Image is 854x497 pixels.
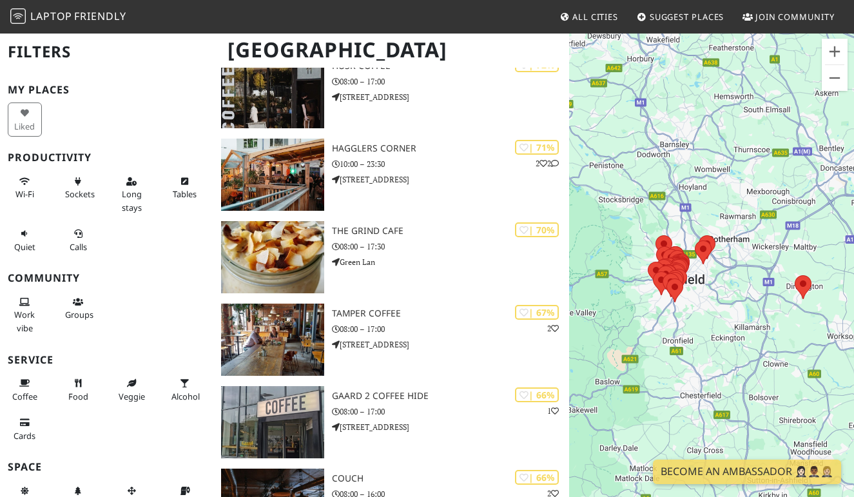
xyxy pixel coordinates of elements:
button: Cards [8,412,42,446]
div: | 67% [515,305,559,320]
p: [STREET_ADDRESS] [332,91,569,103]
img: The Grind Cafe [221,221,324,293]
h3: Hagglers Corner [332,143,569,154]
div: | 71% [515,140,559,155]
a: The Grind Cafe | 70% The Grind Cafe 08:00 – 17:30 Green Lan [213,221,569,293]
a: Gaard 2 Coffee Hide | 66% 1 Gaard 2 Coffee Hide 08:00 – 17:00 [STREET_ADDRESS] [213,386,569,458]
h3: Couch [332,473,569,484]
h3: Service [8,354,206,366]
button: Quiet [8,223,42,257]
p: 2 2 [536,157,559,170]
a: All Cities [554,5,623,28]
span: Credit cards [14,430,35,442]
p: 10:00 – 23:30 [332,158,569,170]
p: 08:00 – 17:00 [332,323,569,335]
a: Tamper Coffee | 67% 2 Tamper Coffee 08:00 – 17:00 [STREET_ADDRESS] [213,304,569,376]
button: Groups [61,291,95,326]
span: Long stays [122,188,142,213]
a: Hagglers Corner | 71% 22 Hagglers Corner 10:00 – 23:30 [STREET_ADDRESS] [213,139,569,211]
h3: Gaard 2 Coffee Hide [332,391,569,402]
p: 1 [547,405,559,417]
p: [STREET_ADDRESS] [332,338,569,351]
span: Alcohol [171,391,200,402]
h3: Space [8,461,206,473]
a: Husk Coffee | 72% Husk Coffee 08:00 – 17:00 [STREET_ADDRESS] [213,56,569,128]
p: [STREET_ADDRESS] [332,173,569,186]
a: Join Community [737,5,840,28]
span: Suggest Places [650,11,724,23]
span: People working [14,309,35,333]
div: | 66% [515,470,559,485]
h3: My Places [8,84,206,96]
p: 2 [547,322,559,335]
h1: [GEOGRAPHIC_DATA] [217,32,567,68]
span: Coffee [12,391,37,402]
span: Laptop [30,9,72,23]
p: 08:00 – 17:00 [332,405,569,418]
button: Calls [61,223,95,257]
button: Wi-Fi [8,171,42,205]
a: LaptopFriendly LaptopFriendly [10,6,126,28]
span: Video/audio calls [70,241,87,253]
button: Alcohol [168,373,202,407]
h3: Productivity [8,151,206,164]
p: Green Lan [332,256,569,268]
button: Food [61,373,95,407]
button: Coffee [8,373,42,407]
span: Veggie [119,391,145,402]
span: All Cities [572,11,618,23]
span: Power sockets [65,188,95,200]
button: Zoom out [822,65,848,91]
span: Join Community [755,11,835,23]
div: | 66% [515,387,559,402]
span: Food [68,391,88,402]
img: Tamper Coffee [221,304,324,376]
h3: Tamper Coffee [332,308,569,319]
button: Tables [168,171,202,205]
button: Work vibe [8,291,42,338]
button: Sockets [61,171,95,205]
img: Gaard 2 Coffee Hide [221,386,324,458]
h2: Filters [8,32,206,72]
button: Long stays [115,171,149,218]
img: Hagglers Corner [221,139,324,211]
h3: The Grind Cafe [332,226,569,237]
div: | 70% [515,222,559,237]
h3: Community [8,272,206,284]
button: Zoom in [822,39,848,64]
button: Veggie [115,373,149,407]
span: Stable Wi-Fi [15,188,34,200]
span: Friendly [74,9,126,23]
a: Suggest Places [632,5,730,28]
span: Group tables [65,309,93,320]
span: Work-friendly tables [173,188,197,200]
p: [STREET_ADDRESS] [332,421,569,433]
p: 08:00 – 17:30 [332,240,569,253]
span: Quiet [14,241,35,253]
img: LaptopFriendly [10,8,26,24]
img: Husk Coffee [221,56,324,128]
